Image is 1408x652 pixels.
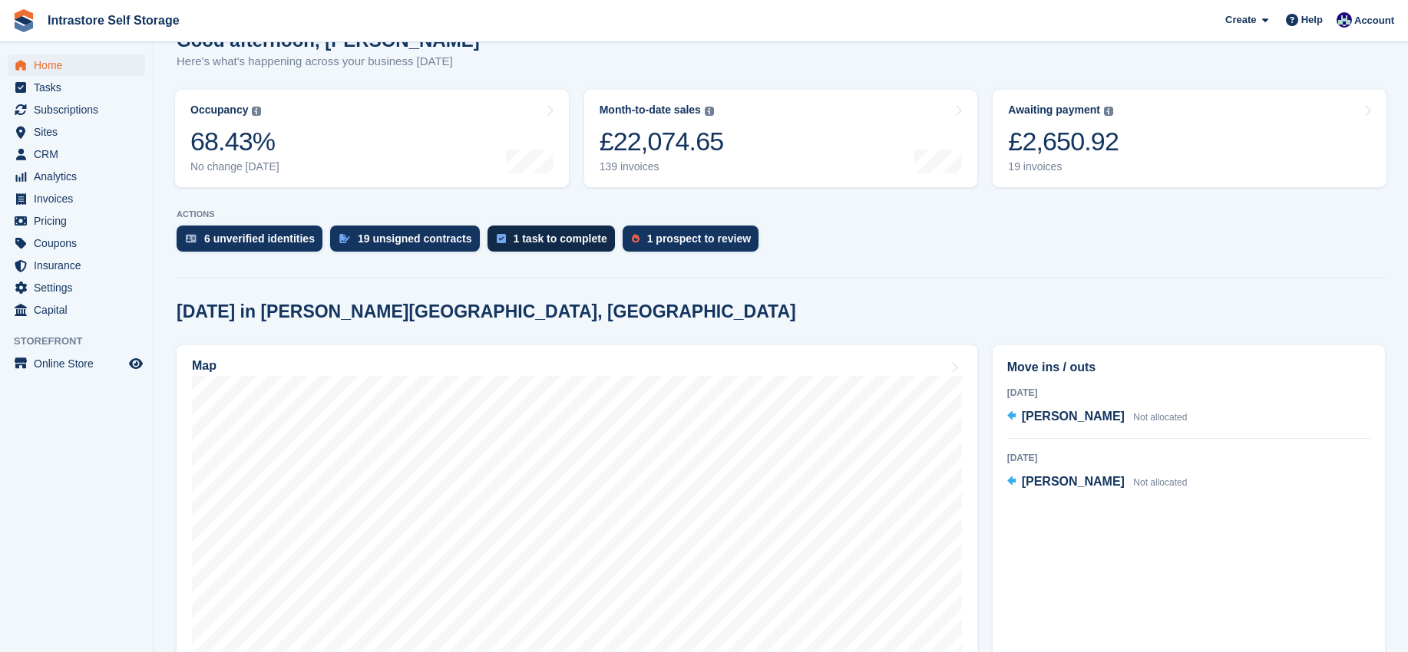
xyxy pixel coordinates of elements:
span: Sites [34,121,126,143]
span: Pricing [34,210,126,232]
div: 139 invoices [600,160,724,173]
span: [PERSON_NAME] [1022,410,1125,423]
a: menu [8,353,145,374]
span: Settings [34,277,126,298]
h2: Map [192,359,216,373]
div: No change [DATE] [190,160,279,173]
div: 6 unverified identities [204,232,315,245]
span: Not allocated [1133,477,1187,488]
div: Awaiting payment [1008,104,1100,117]
a: menu [8,210,145,232]
a: menu [8,121,145,143]
span: Home [34,54,126,76]
a: menu [8,54,145,76]
div: 68.43% [190,126,279,157]
img: stora-icon-8386f47178a22dfd0bd8f6a31ec36ba5ce8667c1dd55bd0f319d3a0aa187defe.svg [12,9,35,32]
span: Invoices [34,188,126,209]
a: 6 unverified identities [177,226,330,259]
a: Occupancy 68.43% No change [DATE] [175,90,569,187]
div: 1 task to complete [514,232,607,245]
a: 1 task to complete [488,226,623,259]
img: prospect-51fa495bee0391a8d652442698ab0144808aea92771e9ea1ae160a38d050c398.svg [632,234,640,243]
a: menu [8,299,145,321]
span: Capital [34,299,126,321]
span: Subscriptions [34,99,126,120]
div: 1 prospect to review [647,232,751,245]
img: icon-info-grey-7440780725fd019a000dd9b08b2336e03edf1995a4989e88bcd33f0948082b44.svg [705,107,714,116]
a: menu [8,99,145,120]
p: ACTIONS [177,209,1385,219]
a: [PERSON_NAME] Not allocated [1007,407,1188,427]
a: Awaiting payment £2,650.92 19 invoices [993,90,1387,187]
span: CRM [34,143,126,165]
span: Not allocated [1133,412,1187,423]
a: Intrastore Self Storage [41,8,186,33]
span: Account [1354,13,1394,28]
div: Month-to-date sales [600,104,701,117]
img: contract_signature_icon-13c848040528278c33f63329250d36e43548de30e8caae1d1a13099fd9432cc5.svg [339,234,350,243]
a: menu [8,255,145,276]
a: 1 prospect to review [623,226,766,259]
img: verify_identity-adf6edd0f0f0b5bbfe63781bf79b02c33cf7c696d77639b501bdc392416b5a36.svg [186,234,197,243]
span: [PERSON_NAME] [1022,475,1125,488]
span: Storefront [14,334,153,349]
div: [DATE] [1007,386,1370,400]
a: menu [8,77,145,98]
div: [DATE] [1007,451,1370,465]
a: menu [8,232,145,254]
div: Occupancy [190,104,248,117]
span: Coupons [34,232,126,254]
h2: [DATE] in [PERSON_NAME][GEOGRAPHIC_DATA], [GEOGRAPHIC_DATA] [177,301,796,322]
div: 19 invoices [1008,160,1119,173]
img: task-75834270c22a3079a89374b754ae025e5fb1db73e45f91037f5363f120a921f8.svg [497,234,506,243]
img: Mathew Tremewan [1337,12,1352,28]
a: menu [8,166,145,187]
span: Create [1225,12,1256,28]
span: Online Store [34,353,126,374]
span: Analytics [34,166,126,187]
h2: Move ins / outs [1007,358,1370,377]
img: icon-info-grey-7440780725fd019a000dd9b08b2336e03edf1995a4989e88bcd33f0948082b44.svg [252,107,261,116]
a: 19 unsigned contracts [330,226,488,259]
img: icon-info-grey-7440780725fd019a000dd9b08b2336e03edf1995a4989e88bcd33f0948082b44.svg [1104,107,1113,116]
a: [PERSON_NAME] Not allocated [1007,473,1188,492]
p: Here's what's happening across your business [DATE] [177,53,480,71]
a: Preview store [127,354,145,373]
a: menu [8,188,145,209]
div: £22,074.65 [600,126,724,157]
a: menu [8,143,145,165]
span: Tasks [34,77,126,98]
div: £2,650.92 [1008,126,1119,157]
span: Insurance [34,255,126,276]
a: menu [8,277,145,298]
div: 19 unsigned contracts [358,232,472,245]
span: Help [1301,12,1323,28]
a: Month-to-date sales £22,074.65 139 invoices [584,90,978,187]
